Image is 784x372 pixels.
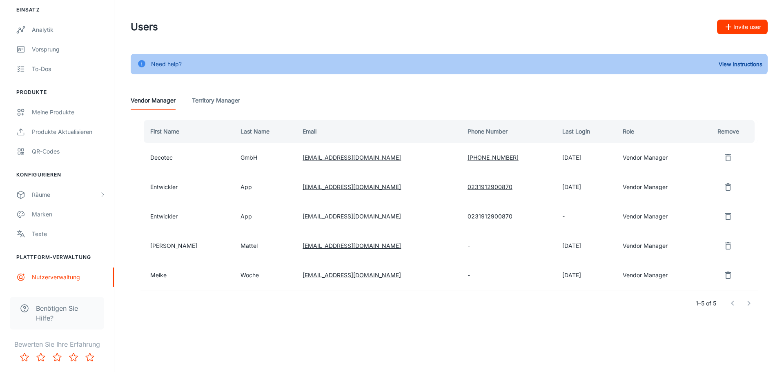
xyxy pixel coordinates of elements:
[131,91,176,110] a: Vendor Manager
[32,108,106,117] div: Meine Produkte
[296,120,461,143] th: Email
[696,299,716,308] p: 1–5 of 5
[303,213,401,220] a: [EMAIL_ADDRESS][DOMAIN_NAME]
[468,213,512,220] a: 0231912900870
[461,231,556,261] td: -
[36,303,94,323] span: Benötigen Sie Hilfe?
[717,20,768,34] button: Invite user
[556,120,616,143] th: Last Login
[234,143,296,172] td: GmbH
[16,349,33,365] button: Rate 1 star
[616,231,702,261] td: Vendor Manager
[140,143,234,172] td: Decotec
[32,25,106,34] div: Analytik
[720,179,736,195] button: remove user
[303,154,401,161] a: [EMAIL_ADDRESS][DOMAIN_NAME]
[468,183,512,190] a: 0231912900870
[131,20,158,34] h1: Users
[140,261,234,290] td: Meike
[468,154,519,161] a: [PHONE_NUMBER]
[303,242,401,249] a: [EMAIL_ADDRESS][DOMAIN_NAME]
[32,127,106,136] div: Produkte aktualisieren
[303,272,401,278] a: [EMAIL_ADDRESS][DOMAIN_NAME]
[616,143,702,172] td: Vendor Manager
[49,349,65,365] button: Rate 3 star
[720,208,736,225] button: remove user
[7,339,107,349] p: Bewerten Sie Ihre Erfahrung
[33,349,49,365] button: Rate 2 star
[720,149,736,166] button: remove user
[32,229,106,238] div: Texte
[720,267,736,283] button: remove user
[616,172,702,202] td: Vendor Manager
[32,45,106,54] div: Vorsprung
[234,261,296,290] td: Woche
[234,231,296,261] td: Mattel
[556,143,616,172] td: [DATE]
[32,147,106,156] div: QR-Codes
[192,91,240,110] a: Territory Manager
[234,120,296,143] th: Last Name
[65,349,82,365] button: Rate 4 star
[32,65,106,74] div: To-dos
[616,120,702,143] th: Role
[140,231,234,261] td: [PERSON_NAME]
[32,210,106,219] div: Marken
[82,349,98,365] button: Rate 5 star
[140,202,234,231] td: Entwickler
[556,231,616,261] td: [DATE]
[234,202,296,231] td: App
[32,273,106,282] div: Nutzerverwaltung
[140,120,234,143] th: First Name
[461,120,556,143] th: Phone Number
[556,172,616,202] td: [DATE]
[303,183,401,190] a: [EMAIL_ADDRESS][DOMAIN_NAME]
[556,202,616,231] td: -
[720,238,736,254] button: remove user
[32,190,99,199] div: Räume
[556,261,616,290] td: [DATE]
[616,202,702,231] td: Vendor Manager
[151,56,182,72] div: Need help?
[717,58,764,70] button: View Instructions
[461,261,556,290] td: -
[616,261,702,290] td: Vendor Manager
[234,172,296,202] td: App
[140,172,234,202] td: Entwickler
[702,120,758,143] th: Remove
